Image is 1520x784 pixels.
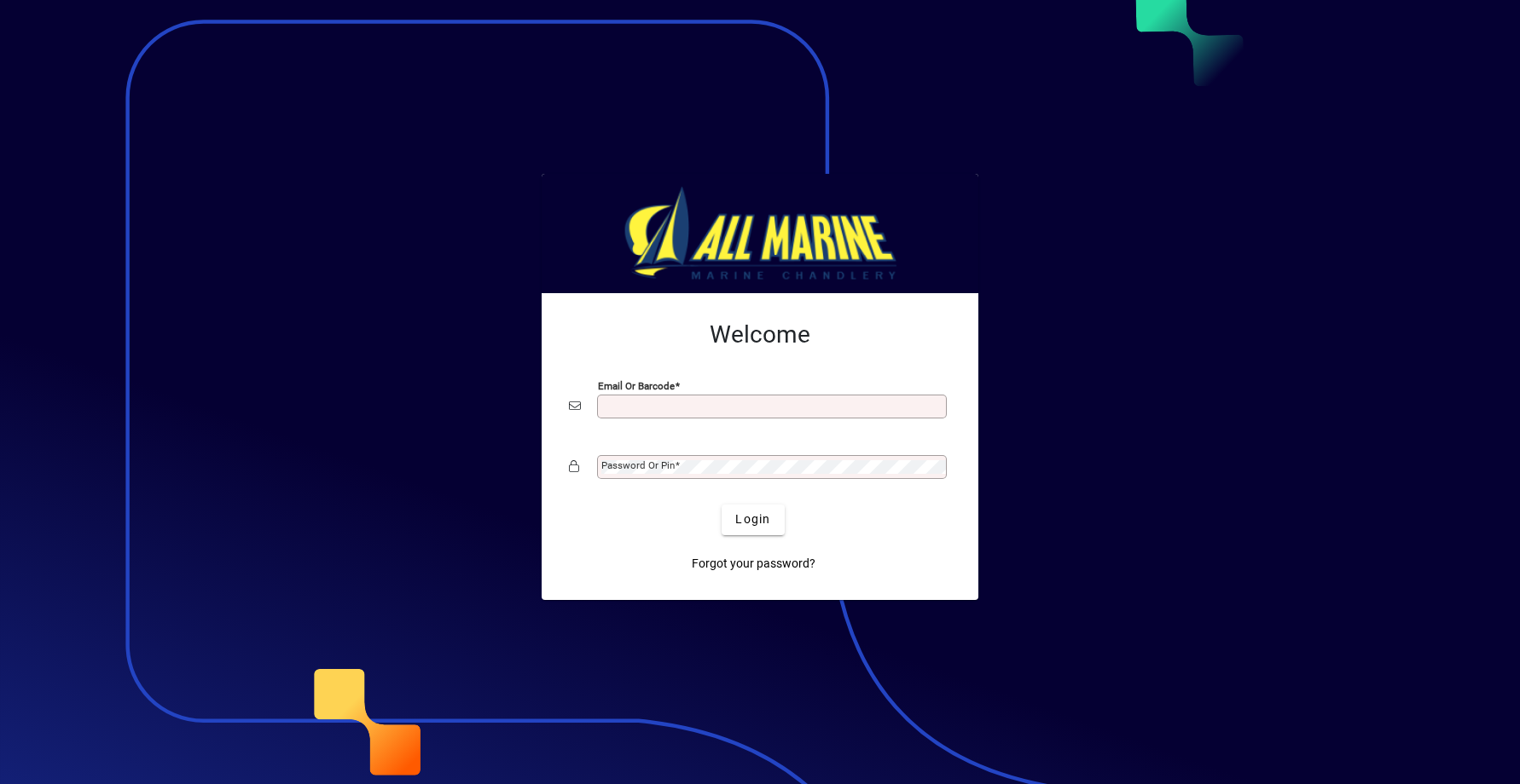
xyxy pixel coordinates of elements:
button: Login [722,504,784,535]
span: Forgot your password? [692,555,815,573]
mat-label: Password or Pin [601,459,675,471]
a: Forgot your password? [685,549,822,579]
mat-label: Email or Barcode [598,379,675,391]
h2: Welcome [569,320,951,349]
span: Login [735,510,770,528]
